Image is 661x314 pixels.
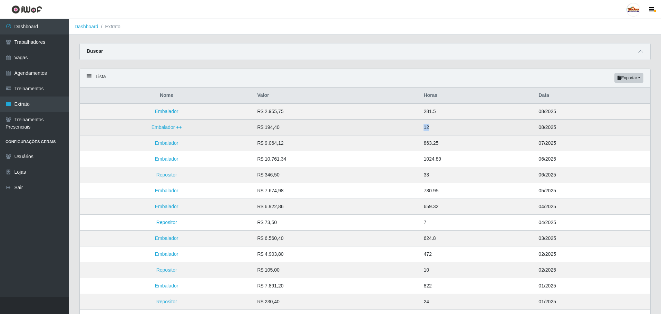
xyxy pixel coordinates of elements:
td: R$ 6.922,86 [253,199,419,215]
div: Lista [80,69,650,87]
a: Repositor [156,267,177,273]
td: 06/2025 [534,151,650,167]
a: Embalador [155,109,178,114]
td: 06/2025 [534,167,650,183]
td: 730.95 [419,183,534,199]
td: R$ 2.955,75 [253,103,419,120]
td: R$ 73,50 [253,215,419,231]
a: Embalador [155,251,178,257]
td: 10 [419,262,534,278]
td: 281.5 [419,103,534,120]
td: R$ 4.903,80 [253,246,419,262]
td: R$ 9.064,12 [253,135,419,151]
td: 04/2025 [534,199,650,215]
th: Nome [80,88,253,104]
td: 03/2025 [534,231,650,246]
td: 02/2025 [534,262,650,278]
a: Embalador [155,235,178,241]
td: 02/2025 [534,246,650,262]
td: R$ 346,50 [253,167,419,183]
td: 863.25 [419,135,534,151]
a: Repositor [156,299,177,304]
td: 24 [419,294,534,310]
a: Embalador [155,188,178,193]
td: R$ 230,40 [253,294,419,310]
td: 472 [419,246,534,262]
td: 08/2025 [534,103,650,120]
a: Dashboard [75,24,98,29]
td: 659.32 [419,199,534,215]
td: 12 [419,120,534,135]
a: Repositor [156,220,177,225]
td: R$ 7.674,98 [253,183,419,199]
li: Extrato [98,23,120,30]
td: R$ 194,40 [253,120,419,135]
td: R$ 7.891,20 [253,278,419,294]
td: 7 [419,215,534,231]
img: CoreUI Logo [11,5,42,14]
a: Embalador [155,156,178,162]
td: R$ 105,00 [253,262,419,278]
th: Horas [419,88,534,104]
th: Data [534,88,650,104]
a: Embalador [155,204,178,209]
td: 1024.89 [419,151,534,167]
td: 01/2025 [534,278,650,294]
td: 624.8 [419,231,534,246]
td: 05/2025 [534,183,650,199]
a: Embalador [155,283,178,288]
a: Embalador [155,140,178,146]
nav: breadcrumb [69,19,661,35]
td: 822 [419,278,534,294]
td: 04/2025 [534,215,650,231]
a: Repositor [156,172,177,178]
td: 01/2025 [534,294,650,310]
th: Valor [253,88,419,104]
a: Embalador ++ [152,124,182,130]
td: 33 [419,167,534,183]
td: 08/2025 [534,120,650,135]
strong: Buscar [87,48,103,54]
td: 07/2025 [534,135,650,151]
button: Exportar [614,73,643,83]
td: R$ 10.761,34 [253,151,419,167]
td: R$ 6.560,40 [253,231,419,246]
